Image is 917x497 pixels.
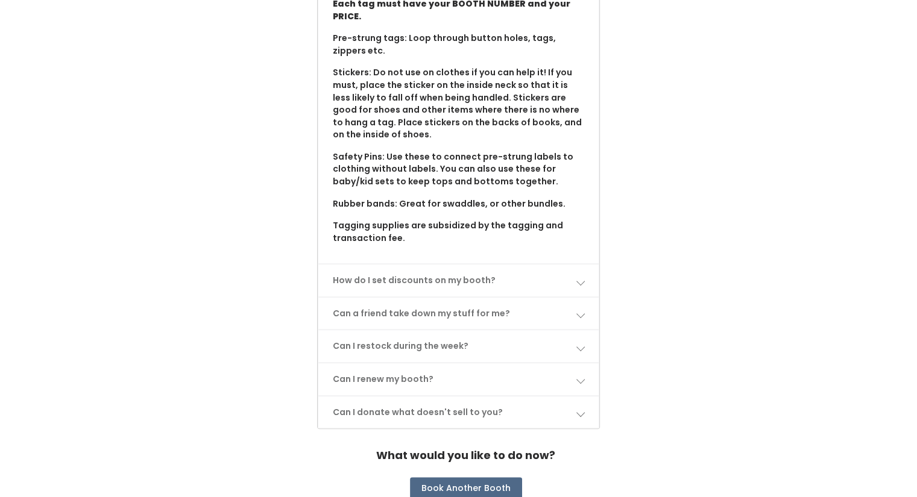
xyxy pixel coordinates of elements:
p: Safety Pins: Use these to connect pre-strung labels to clothing without labels. You can also use ... [333,151,585,188]
a: Can I donate what doesn't sell to you? [318,396,599,428]
p: Pre-strung tags: Loop through button holes, tags, zippers etc. [333,32,585,57]
a: Can I renew my booth? [318,363,599,395]
p: Tagging supplies are subsidized by the tagging and transaction fee. [333,219,585,244]
a: Can I restock during the week? [318,330,599,362]
h4: What would you like to do now? [376,443,555,467]
a: Can a friend take down my stuff for me? [318,298,599,330]
p: Stickers: Do not use on clothes if you can help it! If you must, place the sticker on the inside ... [333,66,585,140]
p: Rubber bands: Great for swaddles, or other bundles. [333,198,585,210]
a: How do I set discounts on my booth? [318,264,599,296]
